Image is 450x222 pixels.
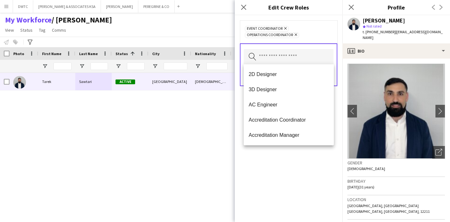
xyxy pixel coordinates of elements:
span: Accreditation Coordinator [249,117,329,123]
input: First Name Filter Input [53,62,72,70]
span: [GEOGRAPHIC_DATA], [GEOGRAPHIC_DATA] [GEOGRAPHIC_DATA], [GEOGRAPHIC_DATA], 12211 [347,203,430,214]
div: Tarek [38,73,75,90]
span: Event Coordinator [247,26,283,31]
span: 3D Designer [249,86,329,92]
input: Last Name Filter Input [91,62,108,70]
div: Open photos pop-in [432,146,445,159]
span: [DEMOGRAPHIC_DATA] [347,166,385,171]
span: Operations Coordinator [247,33,293,38]
span: t. [PHONE_NUMBER] [363,29,396,34]
div: [GEOGRAPHIC_DATA] [148,73,191,90]
button: Open Filter Menu [195,63,201,69]
span: Tag [39,27,46,33]
span: Not rated [366,24,382,29]
a: View [3,26,16,34]
button: PEREGRINE & CO [138,0,175,13]
span: Comms [52,27,66,33]
h3: Profile [342,3,450,11]
a: My Workforce [5,15,52,25]
h3: Edit Crew Roles [235,3,342,11]
div: Bio [342,43,450,59]
span: Julie [52,15,112,25]
div: [DEMOGRAPHIC_DATA] [191,73,231,90]
span: Active [116,79,135,84]
div: 31 [231,73,256,90]
span: Photo [13,51,24,56]
button: Open Filter Menu [42,63,48,69]
app-action-btn: Advanced filters [26,38,34,46]
h3: Gender [347,160,445,166]
button: Open Filter Menu [152,63,158,69]
span: 2D Designer [249,71,329,77]
a: Tag [36,26,48,34]
span: View [5,27,14,33]
a: Status [18,26,35,34]
button: [PERSON_NAME] [101,0,138,13]
button: Open Filter Menu [116,63,121,69]
div: Sawtari [75,73,112,90]
span: Last Name [79,51,98,56]
button: [PERSON_NAME] & ASSOCIATES KSA [33,0,101,13]
span: | [EMAIL_ADDRESS][DOMAIN_NAME] [363,29,443,40]
img: Tarek Sawtari [13,76,26,89]
input: Nationality Filter Input [206,62,228,70]
span: Accreditation Manager [249,132,329,138]
span: Status [116,51,128,56]
button: Open Filter Menu [79,63,85,69]
div: [PERSON_NAME] [363,18,405,23]
h3: Birthday [347,178,445,184]
span: [DATE] (31 years) [347,185,374,189]
span: Nationality [195,51,216,56]
input: City Filter Input [164,62,187,70]
button: DWTC [13,0,33,13]
img: Crew avatar or photo [347,64,445,159]
span: First Name [42,51,61,56]
a: Comms [49,26,69,34]
span: Status [20,27,33,33]
span: City [152,51,159,56]
span: AC Engineer [249,102,329,108]
h3: Location [347,197,445,202]
input: Status Filter Input [127,62,145,70]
